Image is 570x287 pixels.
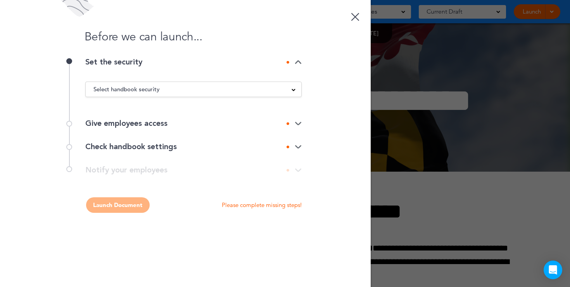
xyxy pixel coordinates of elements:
[295,144,302,150] img: arrow-down@2x.png
[295,121,302,126] img: arrow-down@2x.png
[85,58,302,66] div: Set the security
[222,201,302,209] p: Please complete missing steps!
[85,143,302,151] div: Check handbook settings
[544,261,562,279] div: Open Intercom Messenger
[69,31,302,43] h1: Before we can launch...
[295,60,302,65] img: arrow-down@2x.png
[93,84,160,95] span: Select handbook security
[85,120,302,127] div: Give employees access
